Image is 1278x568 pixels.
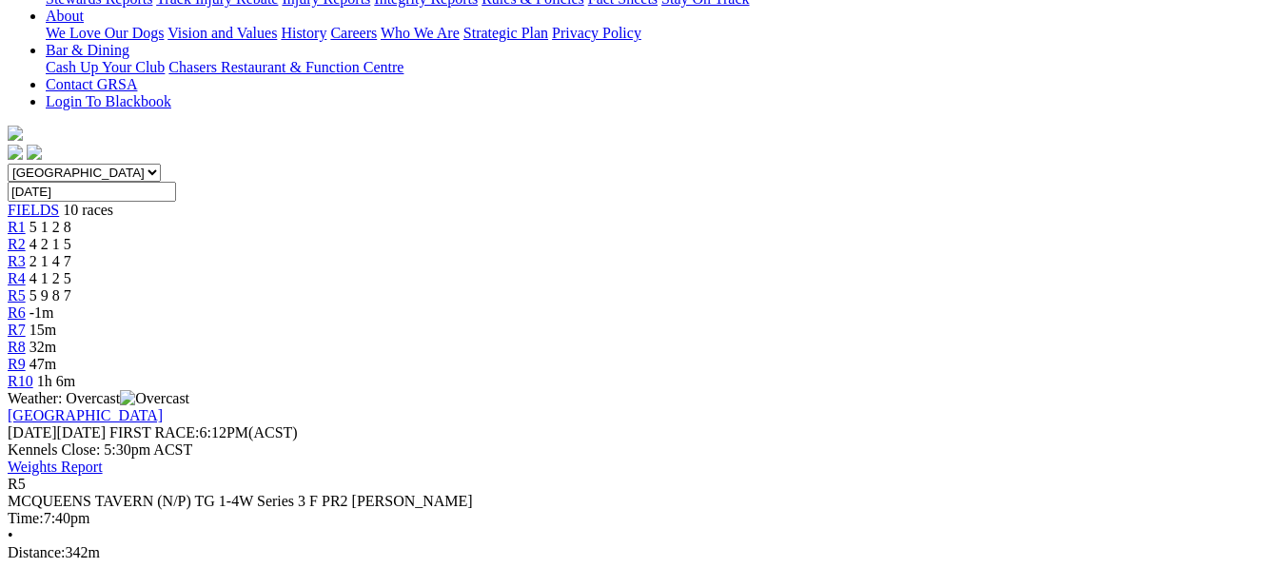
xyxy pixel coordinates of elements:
span: 15m [29,322,56,338]
div: Bar & Dining [46,59,1270,76]
a: [GEOGRAPHIC_DATA] [8,407,163,423]
a: R2 [8,236,26,252]
input: Select date [8,182,176,202]
span: 47m [29,356,56,372]
span: [DATE] [8,424,106,441]
span: [DATE] [8,424,57,441]
a: R6 [8,304,26,321]
a: Careers [330,25,377,41]
div: 342m [8,544,1270,561]
span: Distance: [8,544,65,560]
span: 5 1 2 8 [29,219,71,235]
img: facebook.svg [8,145,23,160]
a: R3 [8,253,26,269]
span: R5 [8,476,26,492]
div: 7:40pm [8,510,1270,527]
a: FIELDS [8,202,59,218]
a: Cash Up Your Club [46,59,165,75]
span: 32m [29,339,56,355]
a: R4 [8,270,26,286]
span: FIRST RACE: [109,424,199,441]
a: Contact GRSA [46,76,137,92]
a: Who We Are [381,25,460,41]
img: twitter.svg [27,145,42,160]
a: We Love Our Dogs [46,25,164,41]
div: Kennels Close: 5:30pm ACST [8,441,1270,459]
span: Weather: Overcast [8,390,189,406]
span: 4 1 2 5 [29,270,71,286]
div: MCQUEENS TAVERN (N/P) TG 1-4W Series 3 F PR2 [PERSON_NAME] [8,493,1270,510]
a: R5 [8,287,26,304]
span: 5 9 8 7 [29,287,71,304]
span: -1m [29,304,54,321]
a: R8 [8,339,26,355]
a: Vision and Values [167,25,277,41]
img: logo-grsa-white.png [8,126,23,141]
a: R10 [8,373,33,389]
a: Strategic Plan [463,25,548,41]
span: • [8,527,13,543]
a: R1 [8,219,26,235]
a: History [281,25,326,41]
span: 1h 6m [37,373,75,389]
a: R7 [8,322,26,338]
img: Overcast [120,390,189,407]
div: About [46,25,1270,42]
a: Login To Blackbook [46,93,171,109]
span: 10 races [63,202,113,218]
a: Bar & Dining [46,42,129,58]
span: 6:12PM(ACST) [109,424,298,441]
a: Chasers Restaurant & Function Centre [168,59,403,75]
a: Privacy Policy [552,25,641,41]
span: Time: [8,510,44,526]
span: 4 2 1 5 [29,236,71,252]
a: Weights Report [8,459,103,475]
span: 2 1 4 7 [29,253,71,269]
a: R9 [8,356,26,372]
a: About [46,8,84,24]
